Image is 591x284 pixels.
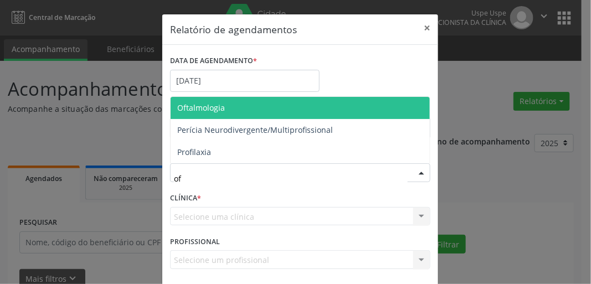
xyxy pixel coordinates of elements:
[177,102,225,113] span: Oftalmologia
[170,70,320,92] input: Selecione uma data ou intervalo
[170,53,257,70] label: DATA DE AGENDAMENTO
[416,14,438,42] button: Close
[170,190,201,207] label: CLÍNICA
[170,233,220,250] label: PROFISSIONAL
[174,167,408,189] input: Seleciona uma especialidade
[177,125,333,135] span: Perícia Neurodivergente/Multiprofissional
[170,22,297,37] h5: Relatório de agendamentos
[177,147,211,157] span: Profilaxia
